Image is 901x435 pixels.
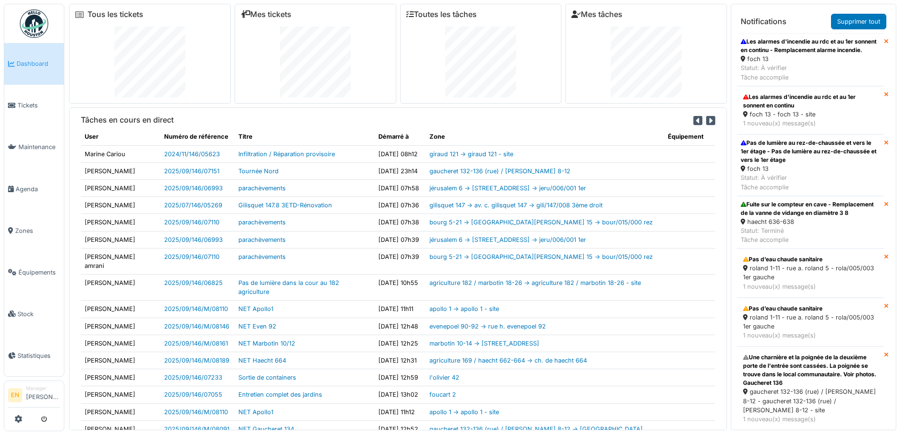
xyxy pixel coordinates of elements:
[26,385,60,392] div: Manager
[164,151,220,158] a: 2024/11/146/05623
[4,126,64,168] a: Maintenance
[17,351,60,360] span: Statistiques
[238,357,286,364] a: NET Haecht 664
[18,142,60,151] span: Maintenance
[238,219,286,226] a: parachèvements
[429,340,539,347] a: marbotin 10-14 -> [STREET_ADDRESS]
[741,37,880,54] div: Les alarmes d'incendie au rdc et au 1er sonnent en continu - Remplacement alarme incendie.
[8,388,22,402] li: EN
[164,202,222,209] a: 2025/07/146/05269
[238,374,296,381] a: Sortie de containers
[741,63,880,81] div: Statut: À vérifier Tâche accomplie
[375,403,426,420] td: [DATE] 11h12
[429,305,499,312] a: apollo 1 -> apollo 1 - site
[238,340,295,347] a: NET Marbotin 10/12
[17,59,60,68] span: Dashboard
[81,386,160,403] td: [PERSON_NAME]
[15,226,60,235] span: Zones
[664,128,715,145] th: Équipement
[4,251,64,293] a: Équipements
[81,179,160,196] td: [PERSON_NAME]
[160,128,235,145] th: Numéro de référence
[375,275,426,301] td: [DATE] 10h55
[4,335,64,376] a: Statistiques
[737,196,884,249] a: Fuite sur le compteur en cave - Remplacement de la vanne de vidange en diamètre 3 8 haecht 636-63...
[429,202,603,209] a: gilisquet 147 -> av. c. gilisquet 147 -> gili/147/008 3ème droit
[4,210,64,251] a: Zones
[164,253,219,260] a: 2025/09/146/07110
[737,134,884,196] a: Pas de lumière au rez-de-chaussée et vers le 1er étage - Pas de lumière au rez-de-chaussée et ver...
[238,151,335,158] a: Infiltration / Réparation provisoire
[375,145,426,162] td: [DATE] 08h12
[164,408,228,416] a: 2025/09/146/M/08110
[26,385,60,405] li: [PERSON_NAME]
[429,168,570,175] a: gaucheret 132-136 (rue) / [PERSON_NAME] 8-12
[4,85,64,126] a: Tickets
[743,387,878,415] div: gaucheret 132-136 (rue) / [PERSON_NAME] 8-12 - gaucheret 132-136 (rue) / [PERSON_NAME] 8-12 - site
[375,162,426,179] td: [DATE] 23h14
[8,385,60,408] a: EN Manager[PERSON_NAME]
[238,305,273,312] a: NET Apollo1
[17,310,60,319] span: Stock
[426,128,664,145] th: Zone
[164,279,223,286] a: 2025/09/146/06825
[238,236,286,243] a: parachèvements
[429,219,653,226] a: bourg 5-21 -> [GEOGRAPHIC_DATA][PERSON_NAME] 15 -> bour/015/000 rez
[164,357,229,364] a: 2025/09/146/M/08189
[18,268,60,277] span: Équipements
[429,151,513,158] a: giraud 121 -> giraud 121 - site
[81,248,160,274] td: [PERSON_NAME] amrani
[429,279,641,286] a: agriculture 182 / marbotin 18-26 -> agriculture 182 / marbotin 18-26 - site
[81,162,160,179] td: [PERSON_NAME]
[85,133,98,140] span: translation missing: fr.shared.user
[743,282,878,291] div: 1 nouveau(x) message(s)
[164,374,222,381] a: 2025/09/146/07233
[164,305,228,312] a: 2025/09/146/M/08110
[741,226,880,244] div: Statut: Terminé Tâche accomplie
[238,391,322,398] a: Entretien complet des jardins
[737,346,884,430] a: Une charnière et la poignée de la deuxième porte de l'entrée sont cassées. La poignée se trouve d...
[741,164,880,173] div: foch 13
[164,323,229,330] a: 2025/09/146/M/08146
[741,217,880,226] div: haecht 636-638
[375,231,426,248] td: [DATE] 07h39
[81,369,160,386] td: [PERSON_NAME]
[164,185,223,192] a: 2025/09/146/06993
[429,253,653,260] a: bourg 5-21 -> [GEOGRAPHIC_DATA][PERSON_NAME] 15 -> bour/015/000 rez
[164,426,229,433] a: 2025/09/146/M/08091
[743,313,878,331] div: roland 1-11 - rue a. roland 5 - rola/005/003 1er gauche
[235,128,375,145] th: Titre
[164,236,223,243] a: 2025/09/146/06993
[406,10,477,19] a: Toutes les tâches
[429,323,546,330] a: evenepoel 90-92 -> rue h. evenepoel 92
[87,10,143,19] a: Tous les tickets
[737,249,884,298] a: Pas d’eau chaude sanitaire roland 1-11 - rue a. roland 5 - rola/005/003 1er gauche 1 nouveau(x) m...
[429,236,586,243] a: jérusalem 6 -> [STREET_ADDRESS] -> jeru/006/001 1er
[81,231,160,248] td: [PERSON_NAME]
[238,202,332,209] a: Gilisquet 147.8 3ETD-Rénovation
[743,415,878,424] div: 1 nouveau(x) message(s)
[238,279,339,295] a: Pas de lumière dans la cour au 182 agriculture
[429,185,586,192] a: jérusalem 6 -> [STREET_ADDRESS] -> jeru/006/001 1er
[743,331,878,340] div: 1 nouveau(x) message(s)
[17,101,60,110] span: Tickets
[238,408,273,416] a: NET Apollo1
[743,304,878,313] div: Pas d’eau chaude sanitaire
[741,173,880,191] div: Statut: À vérifier Tâche accomplie
[238,168,279,175] a: Tournée Nord
[375,248,426,274] td: [DATE] 07h39
[831,14,886,29] a: Supprimer tout
[238,185,286,192] a: parachèvements
[4,168,64,210] a: Agenda
[375,197,426,214] td: [DATE] 07h36
[81,214,160,231] td: [PERSON_NAME]
[375,369,426,386] td: [DATE] 12h59
[164,391,222,398] a: 2025/09/146/07055
[737,298,884,347] a: Pas d’eau chaude sanitaire roland 1-11 - rue a. roland 5 - rola/005/003 1er gauche 1 nouveau(x) m...
[429,374,459,381] a: l'olivier 42
[81,403,160,420] td: [PERSON_NAME]
[164,219,219,226] a: 2025/09/146/07110
[81,301,160,318] td: [PERSON_NAME]
[429,357,587,364] a: agriculture 169 / haecht 662-664 -> ch. de haecht 664
[375,335,426,352] td: [DATE] 12h25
